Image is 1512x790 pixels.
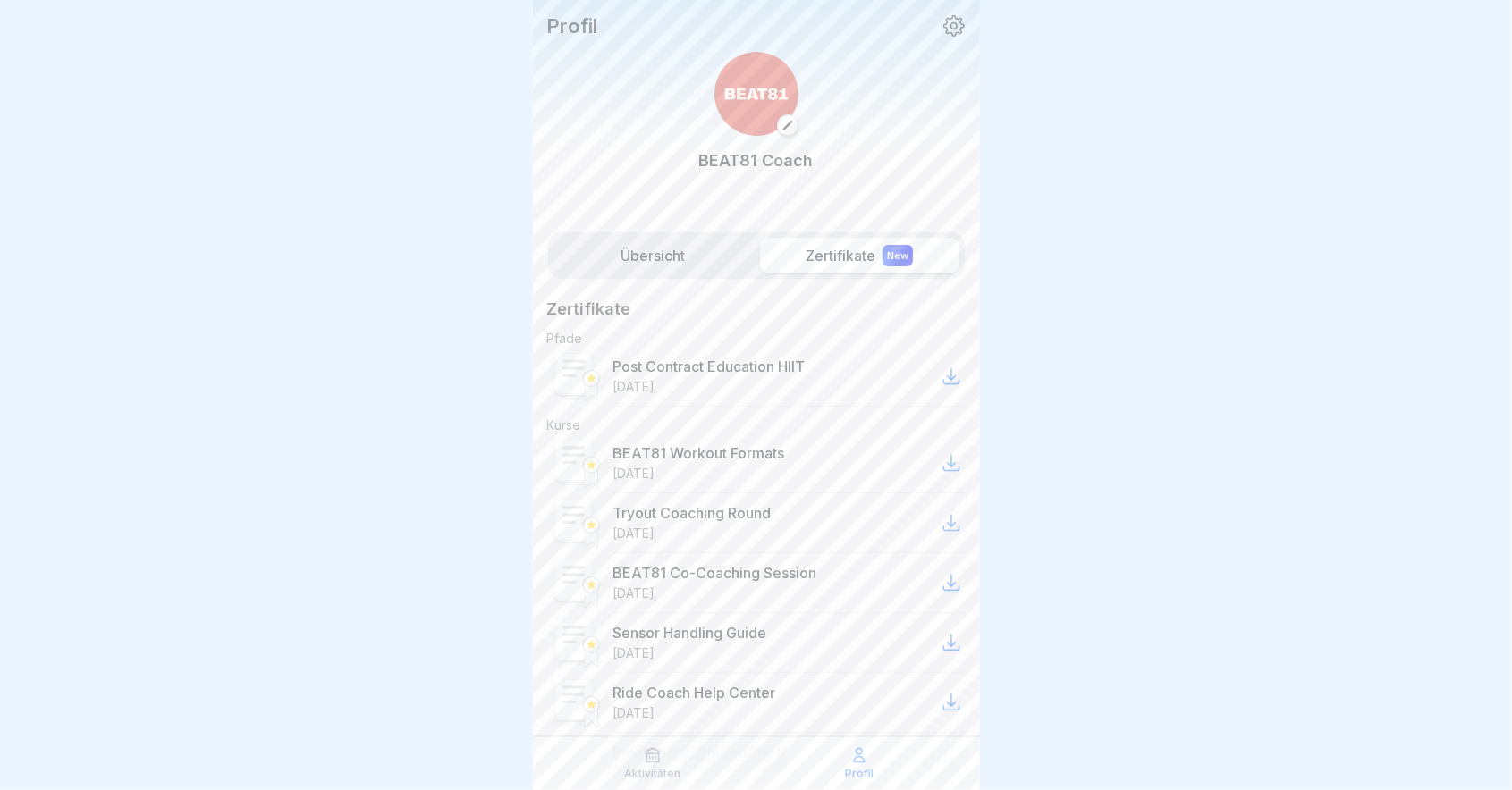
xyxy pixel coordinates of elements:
p: Pfade [547,331,966,347]
p: Profil [547,14,598,38]
p: Post Contract Education HIIT [613,357,806,375]
p: Kurse [547,417,966,433]
img: hrdyj4tscali0st5u12judfl.png [714,52,798,136]
label: Zertifikate [760,238,959,273]
label: Übersicht [553,238,753,273]
p: BEAT81 Co-Coaching Session [613,564,817,582]
p: Aktivitäten [625,768,681,780]
p: [DATE] [613,379,655,395]
p: [DATE] [613,585,655,601]
p: Tryout Coaching Round [613,504,772,522]
p: BEAT81 Workout Formats [613,444,785,462]
p: Profil [845,768,874,780]
p: Ride Coach Help Center [613,684,776,702]
p: Zertifikate [547,298,631,320]
div: New [883,245,913,266]
p: Sensor Handling Guide [613,624,767,642]
p: [DATE] [613,525,655,542]
p: [DATE] [613,466,655,482]
p: [DATE] [613,705,655,721]
p: BEAT81 Coach [699,148,814,172]
p: [DATE] [613,645,655,661]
